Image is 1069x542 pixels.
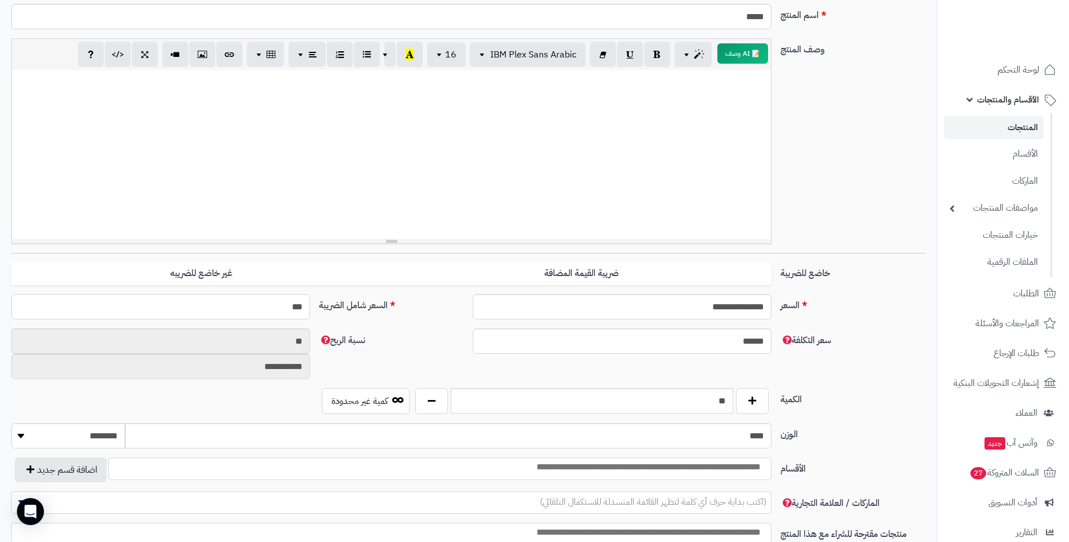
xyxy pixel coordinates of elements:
[780,334,831,347] span: سعر التكلفة
[944,429,1062,456] a: وآتس آبجديد
[997,62,1039,78] span: لوحة التحكم
[944,340,1062,367] a: طلبات الإرجاع
[776,38,930,56] label: وصف المنتج
[977,92,1039,108] span: الأقسام والمنتجات
[988,495,1037,510] span: أدوات التسويق
[776,294,930,312] label: السعر
[944,223,1044,247] a: خيارات المنتجات
[540,495,766,509] span: (اكتب بداية حرف أي كلمة لتظهر القائمة المنسدلة للاستكمال التلقائي)
[717,43,768,64] button: 📝 AI وصف
[992,20,1058,44] img: logo-2.png
[427,42,465,67] button: 16
[975,316,1039,331] span: المراجعات والأسئلة
[470,42,585,67] button: IBM Plex Sans Arabic
[944,459,1062,486] a: السلات المتروكة27
[944,142,1044,166] a: الأقسام
[11,262,391,285] label: غير خاضع للضريبه
[776,4,930,22] label: اسم المنتج
[15,457,107,482] button: اضافة قسم جديد
[490,48,576,61] span: IBM Plex Sans Arabic
[445,48,456,61] span: 16
[1016,525,1037,540] span: التقارير
[776,388,930,406] label: الكمية
[17,498,44,525] div: Open Intercom Messenger
[944,116,1044,139] a: المنتجات
[944,489,1062,516] a: أدوات التسويق
[969,465,1039,481] span: السلات المتروكة
[776,262,930,280] label: خاضع للضريبة
[776,423,930,441] label: الوزن
[392,262,771,285] label: ضريبة القيمة المضافة
[944,399,1062,427] a: العملاء
[993,345,1039,361] span: طلبات الإرجاع
[944,169,1044,193] a: الماركات
[944,56,1062,83] a: لوحة التحكم
[944,370,1062,397] a: إشعارات التحويلات البنكية
[776,457,930,476] label: الأقسام
[944,280,1062,307] a: الطلبات
[944,310,1062,337] a: المراجعات والأسئلة
[983,435,1037,451] span: وآتس آب
[780,496,880,510] span: الماركات / العلامة التجارية
[314,294,468,312] label: السعر شامل الضريبة
[970,467,987,479] span: 27
[1015,405,1037,421] span: العملاء
[319,334,365,347] span: نسبة الربح
[1013,286,1039,301] span: الطلبات
[984,437,1005,450] span: جديد
[944,250,1044,274] a: الملفات الرقمية
[944,196,1044,220] a: مواصفات المنتجات
[953,375,1039,391] span: إشعارات التحويلات البنكية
